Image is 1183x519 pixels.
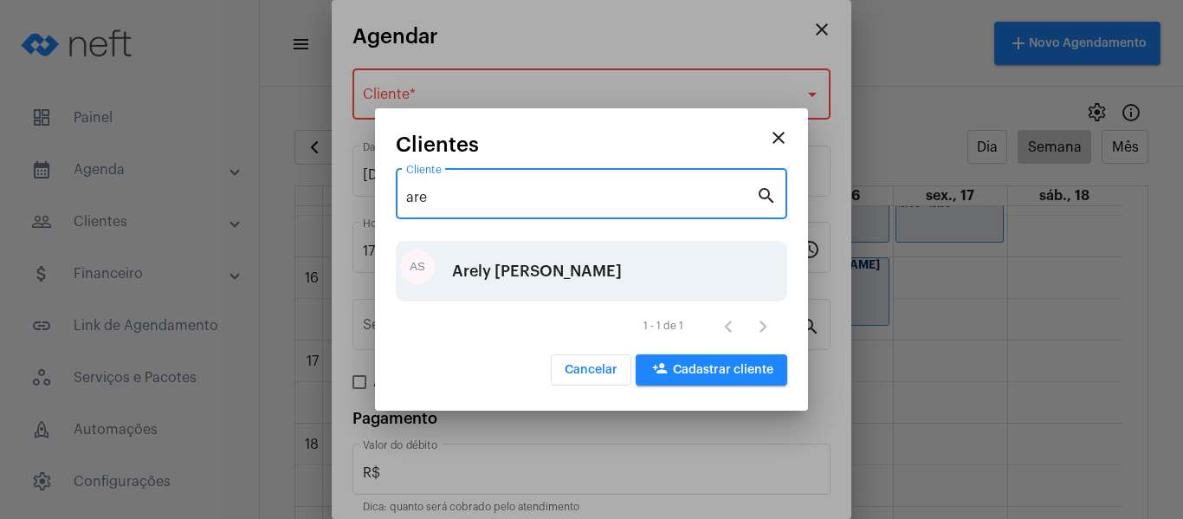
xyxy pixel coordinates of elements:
mat-icon: close [768,127,789,148]
mat-icon: search [756,185,777,205]
span: Cancelar [565,364,617,376]
div: AS [400,250,435,284]
button: Cancelar [551,354,631,386]
div: Arely [PERSON_NAME] [452,245,622,297]
mat-icon: person_add [650,360,670,381]
span: Cadastrar cliente [650,364,773,376]
span: Clientes [396,133,479,156]
button: Próxima página [746,308,780,343]
div: 1 - 1 de 1 [643,321,683,332]
button: Cadastrar cliente [636,354,787,386]
input: Pesquisar cliente [406,190,756,205]
button: Página anterior [711,308,746,343]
